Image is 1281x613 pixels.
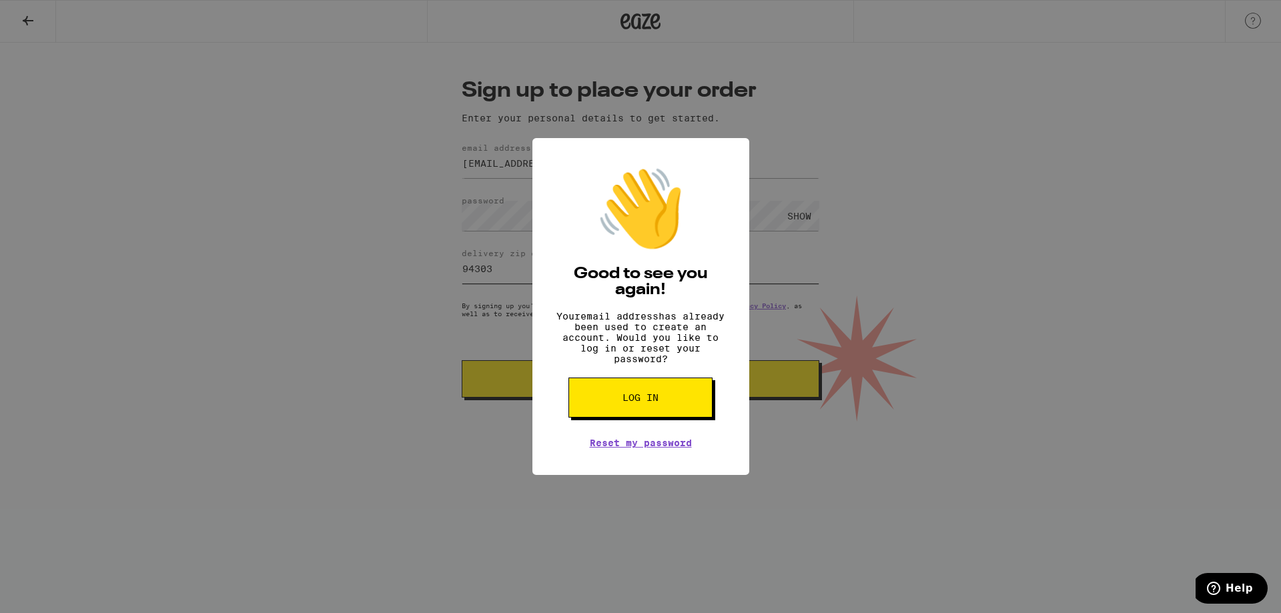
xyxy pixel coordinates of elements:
p: Your email address has already been used to create an account. Would you like to log in or reset ... [552,311,729,364]
div: 👋 [594,165,687,253]
button: Log in [568,378,713,418]
span: Log in [622,393,659,402]
h2: Good to see you again! [552,266,729,298]
a: Reset my password [590,438,692,448]
iframe: Opens a widget where you can find more information [1196,573,1268,606]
